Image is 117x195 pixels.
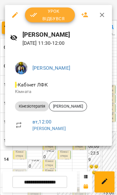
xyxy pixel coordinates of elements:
img: d1dec607e7f372b62d1bb04098aa4c64.jpeg [15,62,27,74]
span: - Кабінет ЛФК [15,82,49,88]
div: [PERSON_NAME] [49,101,87,111]
a: [PERSON_NAME] [32,65,70,71]
a: вт , 12:00 [32,119,51,125]
h6: [PERSON_NAME] [22,30,107,39]
a: [PERSON_NAME] [32,126,66,131]
span: Кінезіотерапія [15,104,49,109]
button: Урок відбувся [25,7,75,22]
p: [DATE] 11:30 - 12:00 [22,39,107,47]
p: Кімната [15,89,102,95]
span: [PERSON_NAME] [49,104,87,109]
span: Урок відбувся [30,7,70,22]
